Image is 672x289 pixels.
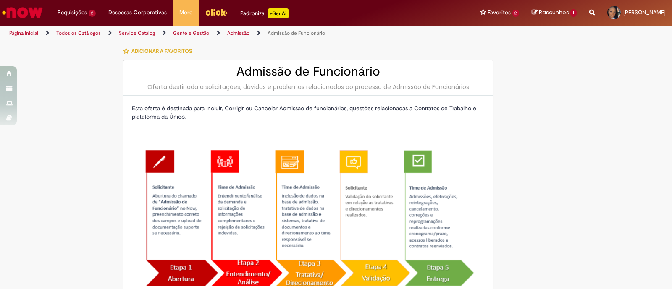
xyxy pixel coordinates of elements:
div: Padroniza [240,8,289,18]
img: ServiceNow [1,4,44,21]
span: More [179,8,192,17]
span: Requisições [58,8,87,17]
span: Favoritos [488,8,511,17]
p: +GenAi [268,8,289,18]
a: Todos os Catálogos [56,30,101,36]
a: Página inicial [9,30,38,36]
a: Gente e Gestão [173,30,209,36]
a: Admissão de Funcionário [268,30,325,36]
span: Rascunhos [539,8,569,16]
button: Adicionar a Favoritos [123,42,197,60]
a: Rascunhos [532,9,577,17]
a: Admissão [227,30,249,36]
span: [PERSON_NAME] [623,9,666,16]
a: Service Catalog [119,30,155,36]
ul: Trilhas de página [6,26,442,41]
span: Despesas Corporativas [108,8,167,17]
img: click_logo_yellow_360x200.png [205,6,228,18]
span: Adicionar a Favoritos [131,48,192,55]
h2: Admissão de Funcionário [132,65,485,78]
span: 2 [89,10,96,17]
div: Oferta destinada a solicitações, dúvidas e problemas relacionados ao processo de Admissão de Func... [132,83,485,91]
span: 1 [570,9,577,17]
span: 2 [512,10,520,17]
p: Esta oferta é destinada para Incluir, Corrigir ou Cancelar Admissão de funcionários, questões rel... [132,104,485,121]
